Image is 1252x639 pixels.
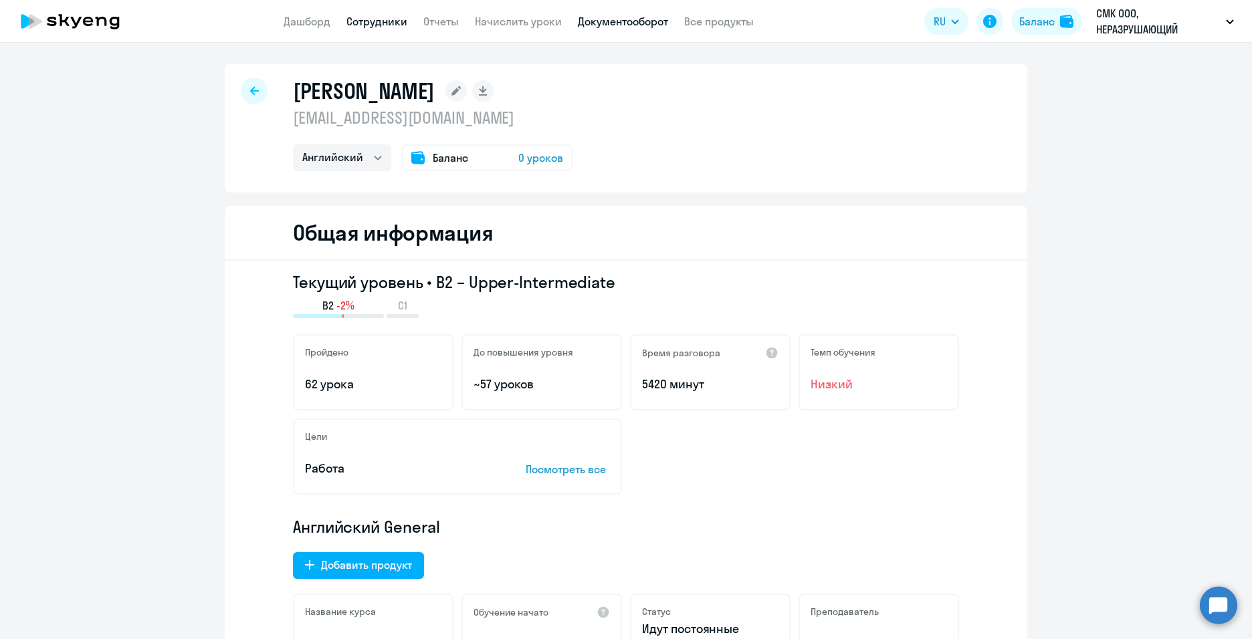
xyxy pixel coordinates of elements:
p: СМК ООО, НЕРАЗРУШАЮЩИЙ КОНТРОЛЬ, ООО [1096,5,1221,37]
button: Добавить продукт [293,552,424,579]
button: Балансbalance [1011,8,1081,35]
p: 62 урока [305,376,441,393]
span: Баланс [433,150,468,166]
span: C1 [398,298,407,313]
h1: [PERSON_NAME] [293,78,435,104]
span: Низкий [811,376,947,393]
h5: Преподаватель [811,606,879,618]
h5: Статус [642,606,671,618]
a: Все продукты [684,15,754,28]
a: Начислить уроки [475,15,562,28]
h3: Текущий уровень • B2 – Upper-Intermediate [293,271,959,293]
p: Работа [305,460,484,477]
h5: Цели [305,430,327,442]
div: Баланс [1019,13,1055,29]
span: Английский General [293,516,440,537]
div: Добавить продукт [321,557,412,573]
p: [EMAIL_ADDRESS][DOMAIN_NAME] [293,107,572,128]
h2: Общая информация [293,219,493,246]
h5: Пройдено [305,346,348,358]
span: RU [934,13,946,29]
p: ~57 уроков [474,376,610,393]
p: Посмотреть все [526,461,610,477]
h5: Время разговора [642,347,720,359]
h5: Обучение начато [474,606,548,618]
span: B2 [322,298,334,313]
a: Отчеты [423,15,459,28]
a: Документооборот [578,15,668,28]
h5: До повышения уровня [474,346,573,358]
p: 5420 минут [642,376,778,393]
button: RU [924,8,968,35]
span: 0 уроков [518,150,563,166]
img: balance [1060,15,1073,28]
span: -2% [336,298,354,313]
h5: Темп обучения [811,346,875,358]
button: СМК ООО, НЕРАЗРУШАЮЩИЙ КОНТРОЛЬ, ООО [1089,5,1241,37]
a: Сотрудники [346,15,407,28]
a: Дашборд [284,15,330,28]
h5: Название курса [305,606,376,618]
